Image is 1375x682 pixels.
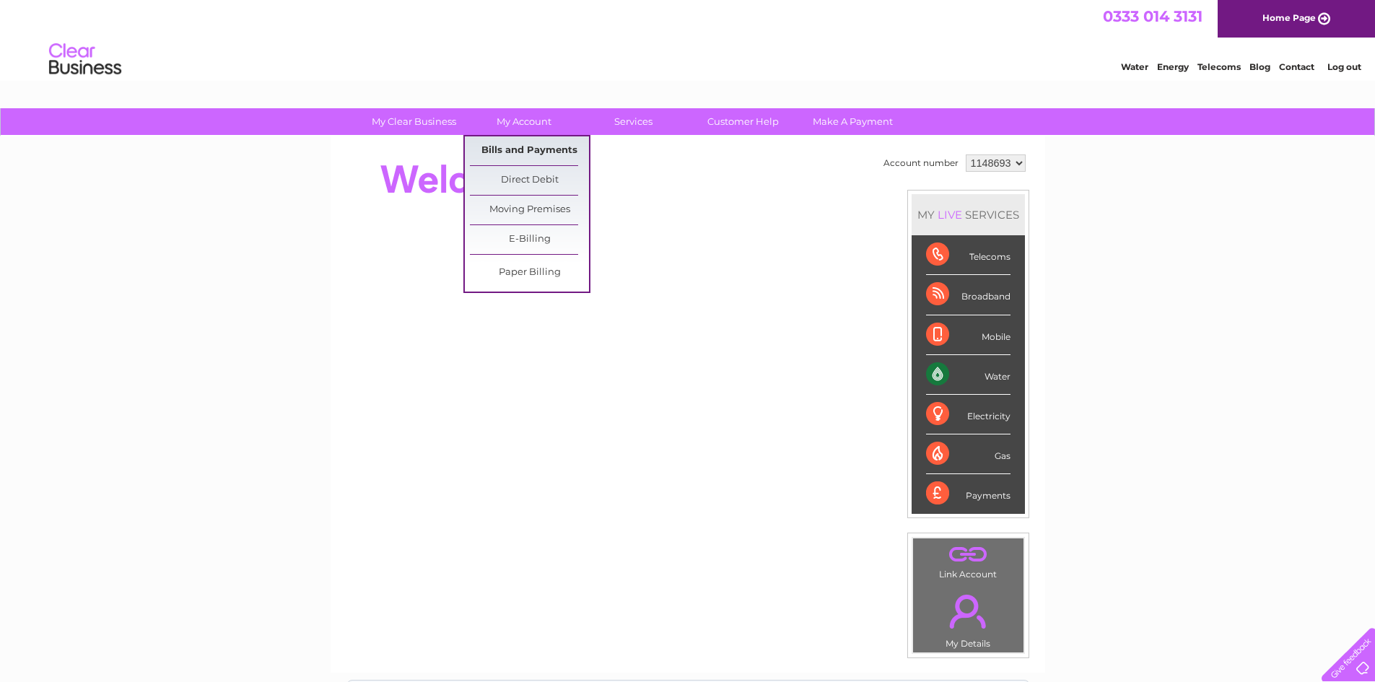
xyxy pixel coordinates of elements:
[926,434,1010,474] div: Gas
[574,108,693,135] a: Services
[926,395,1010,434] div: Electricity
[1157,61,1189,72] a: Energy
[1249,61,1270,72] a: Blog
[926,315,1010,355] div: Mobile
[354,108,473,135] a: My Clear Business
[935,208,965,222] div: LIVE
[347,8,1029,70] div: Clear Business is a trading name of Verastar Limited (registered in [GEOGRAPHIC_DATA] No. 3667643...
[917,542,1020,567] a: .
[912,194,1025,235] div: MY SERVICES
[470,196,589,224] a: Moving Premises
[464,108,583,135] a: My Account
[793,108,912,135] a: Make A Payment
[48,38,122,82] img: logo.png
[926,275,1010,315] div: Broadband
[470,166,589,195] a: Direct Debit
[917,586,1020,637] a: .
[912,538,1024,583] td: Link Account
[1327,61,1361,72] a: Log out
[684,108,803,135] a: Customer Help
[1279,61,1314,72] a: Contact
[470,225,589,254] a: E-Billing
[926,235,1010,275] div: Telecoms
[470,136,589,165] a: Bills and Payments
[1103,7,1202,25] a: 0333 014 3131
[470,258,589,287] a: Paper Billing
[926,355,1010,395] div: Water
[912,582,1024,653] td: My Details
[926,474,1010,513] div: Payments
[1197,61,1241,72] a: Telecoms
[880,151,962,175] td: Account number
[1121,61,1148,72] a: Water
